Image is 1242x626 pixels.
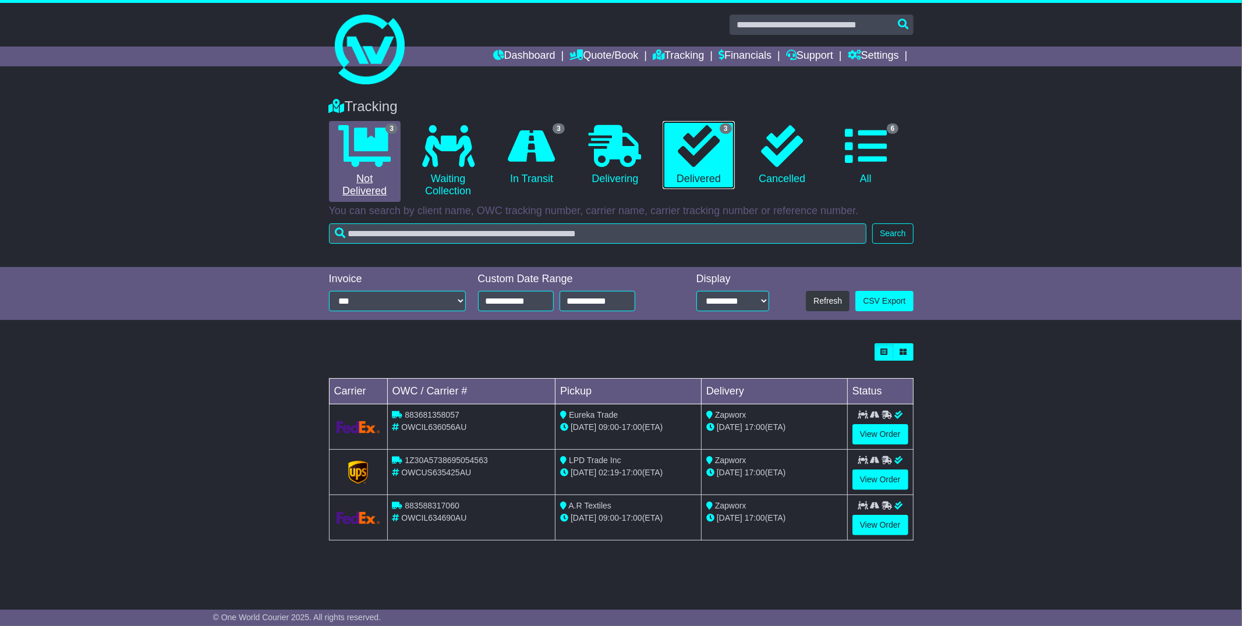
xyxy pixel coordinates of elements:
span: © One World Courier 2025. All rights reserved. [213,613,381,622]
span: 6 [887,123,899,134]
div: Tracking [323,98,919,115]
img: GetCarrierServiceLogo [348,461,368,484]
a: 3 Delivered [663,121,734,190]
span: LPD Trade Inc [569,456,621,465]
a: Dashboard [493,47,555,66]
div: Display [696,273,769,286]
a: Financials [719,47,772,66]
span: OWCIL636056AU [401,422,466,432]
span: 09:00 [599,422,619,432]
div: - (ETA) [560,512,696,524]
p: You can search by client name, OWC tracking number, carrier name, carrier tracking number or refe... [329,205,914,218]
span: OWCIL634690AU [401,513,466,522]
div: - (ETA) [560,467,696,479]
span: A.R Textiles [568,501,611,510]
span: 17:00 [745,422,765,432]
span: [DATE] [571,513,596,522]
img: GetCarrierServiceLogo [337,421,380,433]
span: Eureka Trade [569,410,618,419]
span: 17:00 [622,468,642,477]
a: Support [786,47,833,66]
span: 1Z30A5738695054563 [405,456,487,465]
div: - (ETA) [560,421,696,433]
a: Tracking [653,47,704,66]
a: 3 In Transit [496,121,567,190]
a: View Order [852,515,908,535]
a: Cancelled [746,121,818,190]
span: Zapworx [715,456,746,465]
span: Zapworx [715,410,746,419]
div: Custom Date Range [478,273,665,286]
span: [DATE] [571,422,596,432]
div: (ETA) [706,467,843,479]
a: CSV Export [855,291,913,311]
span: 17:00 [745,513,765,522]
td: OWC / Carrier # [387,379,555,404]
span: 883588317060 [405,501,459,510]
span: 3 [720,123,732,134]
td: Carrier [329,379,387,404]
td: Status [847,379,913,404]
img: GetCarrierServiceLogo [337,512,380,524]
button: Search [872,223,913,244]
td: Pickup [555,379,702,404]
a: Quote/Book [569,47,638,66]
button: Refresh [806,291,850,311]
span: 17:00 [745,468,765,477]
a: Settings [848,47,899,66]
span: 883681358057 [405,410,459,419]
a: View Order [852,470,908,490]
span: 17:00 [622,422,642,432]
div: (ETA) [706,421,843,433]
span: 3 [553,123,565,134]
a: Waiting Collection [412,121,484,202]
div: Invoice [329,273,466,286]
span: 02:19 [599,468,619,477]
span: [DATE] [717,468,742,477]
span: [DATE] [717,513,742,522]
span: 17:00 [622,513,642,522]
a: Delivering [579,121,651,190]
span: [DATE] [717,422,742,432]
a: 3 Not Delivered [329,121,401,202]
span: 09:00 [599,513,619,522]
a: View Order [852,424,908,444]
span: 3 [385,123,398,134]
a: 6 All [830,121,901,190]
div: (ETA) [706,512,843,524]
span: [DATE] [571,468,596,477]
span: OWCUS635425AU [401,468,471,477]
span: Zapworx [715,501,746,510]
td: Delivery [701,379,847,404]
